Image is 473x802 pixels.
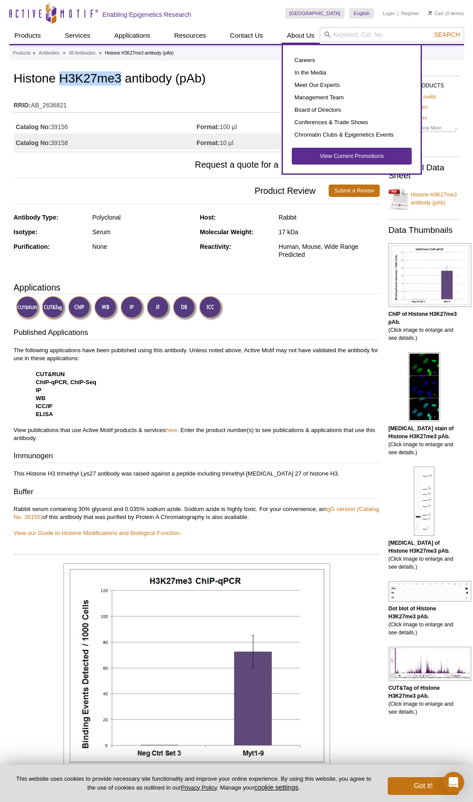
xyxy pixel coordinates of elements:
a: View Current Promotions [292,148,412,165]
img: Dot Blot Validated [173,296,197,320]
h3: Published Applications [14,327,380,340]
img: Immunoprecipitation Validated [120,296,145,320]
li: (0 items) [428,8,464,19]
button: cookie settings [254,783,298,791]
strong: ELISA [36,411,53,417]
img: Histone H3K27me3 antibody (pAb) tested by ChIP. [64,563,330,768]
td: 100 µl [197,118,297,134]
li: » [33,51,36,55]
td: 39156 [14,118,197,134]
b: CUT&Tag of Histone H3K27me3 pAb. [389,685,440,699]
a: Antibodies [39,49,60,57]
h3: Buffer [14,487,380,499]
a: Products [9,27,46,44]
img: ChIP Validated [68,296,92,320]
p: (Click image to enlarge and see details.) [389,310,460,342]
img: Immunocytochemistry Validated [199,296,223,320]
span: Search [434,31,460,38]
strong: Molecular Weight: [200,228,253,236]
a: Management Team [292,91,412,104]
p: Rabbit serum containing 30% glycerol and 0.035% sodium azide. Sodium azide is highly toxic. For y... [14,505,380,537]
button: Search [431,31,462,39]
p: This website uses cookies to provide necessary site functionality and improve your online experie... [14,775,373,792]
h2: Data Thumbnails [389,226,460,234]
a: Conferences & Trade Shows [292,116,412,129]
img: Histone H3K27me3 antibody (pAb) tested by CUT&Tag [389,647,471,681]
a: Chromatin Clubs & Epigenetics Events [292,129,412,141]
h3: Applications [14,281,380,294]
p: (Click image to enlarge and see details.) [389,539,460,571]
a: Applications [109,27,155,44]
strong: Catalog No: [16,123,51,131]
p: The following applications have been published using this antibody. Unless noted above, Active Mo... [14,346,380,442]
td: 39158 [14,134,197,149]
strong: RRID: [14,101,31,109]
span: Product Review [14,185,329,197]
div: Polyclonal [92,213,193,221]
a: Contact Us [225,27,268,44]
strong: IP [36,387,41,393]
strong: ICC/IF [36,403,53,409]
a: All Antibodies [69,49,95,57]
button: Got it! [388,777,459,795]
a: In the Media [292,67,412,79]
strong: CUT&RUN [36,371,65,377]
b: ChIP of Histone H3K27me3 pAb. [389,311,457,325]
div: Rabbit [278,213,379,221]
h1: Histone H3K27me3 antibody (pAb) [14,72,380,87]
strong: Purification: [14,243,50,250]
img: Histone H3K27me3 antibody (pAb) tested by immunofluorescence. [408,352,440,421]
a: Show More [390,124,458,134]
strong: Host: [200,214,216,221]
li: Histone H3K27me3 antibody (pAb) [105,51,174,55]
a: Services [60,27,96,44]
h2: Enabling Epigenetics Research [103,11,191,19]
strong: Catalog No: [16,139,51,147]
strong: ChIP-qPCR, ChIP-Seq [36,379,96,385]
h3: Immunogen [14,451,380,463]
span: Request a quote for a bulk order [14,159,333,171]
img: CUT&Tag Validated [42,296,66,320]
b: [MEDICAL_DATA] of Histone H3K27me3 pAb. [389,540,450,554]
a: Privacy Policy [181,784,217,791]
a: [GEOGRAPHIC_DATA] [285,8,345,19]
strong: Format: [197,123,220,131]
a: Products [13,49,31,57]
a: Register [401,10,419,16]
strong: Format: [197,139,220,147]
p: This Histone H3 trimethyl Lys27 antibody was raised against a peptide including trimethyl-[MEDICA... [14,470,380,478]
a: Submit a Review [329,185,379,197]
a: Meet Our Experts [292,79,412,91]
img: Histone H3K27me3 antibody (pAb) tested by ChIP. [389,243,471,307]
div: 17 kDa [278,228,379,236]
h2: RELATED PRODUCTS [389,75,460,91]
strong: Antibody Type: [14,214,59,221]
h2: Technical Data Sheet [389,164,460,180]
p: (Click image to enlarge and see details.) [389,684,460,716]
li: » [63,51,66,55]
b: [MEDICAL_DATA] stain of Histone H3K27me3 pAb. [389,425,454,440]
p: (Click image to enlarge and see details.) [389,605,460,637]
div: None [92,243,193,251]
b: Dot blot of Histone H3K27me3 pAb. [389,605,436,620]
img: Your Cart [428,11,432,15]
a: Resources [169,27,211,44]
div: Human, Mouse, Wide Range Predicted [278,243,379,259]
td: AB_2636821 [14,96,380,110]
a: Careers [292,54,412,67]
div: Serum [92,228,193,236]
strong: Reactivity: [200,243,231,250]
a: Login [383,10,395,16]
img: Histone H3K27me3 antibody (pAb) tested by dot blot analysis. [389,581,471,601]
img: Histone H3K27me3 antibody (pAb) tested by Western blot. [414,467,434,536]
a: Cart [428,10,444,16]
a: Histone H3K27me3 antibody (pAb) [389,185,460,212]
a: Board of Directors [292,104,412,116]
strong: WB [36,395,46,401]
div: Open Intercom Messenger [443,772,464,793]
input: Keyword, Cat. No. [320,27,464,42]
strong: Isotype: [14,228,38,236]
p: (Click image to enlarge and see details.) [389,425,460,456]
li: » [99,51,102,55]
li: | [397,8,399,19]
